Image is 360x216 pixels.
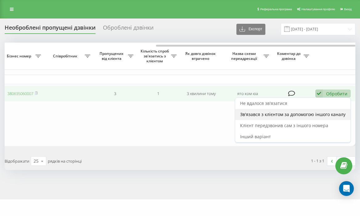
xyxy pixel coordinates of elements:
[96,51,128,61] span: Пропущених від клієнта
[339,181,354,196] div: Open Intercom Messenger
[337,157,346,165] a: 1
[5,158,29,164] span: Відображати
[48,158,82,164] span: рядків на сторінці
[34,158,39,164] div: 25
[240,123,328,128] span: Клієнт передзвонив сам з іншого номера
[93,85,137,102] td: 3
[137,85,180,102] td: 1
[226,51,264,61] span: Назва схеми переадресації
[344,7,352,11] span: Вихід
[185,51,218,61] span: Як довго дзвінок втрачено
[223,85,272,102] td: ято ком юа
[301,7,335,11] span: Налаштування профілю
[240,134,271,139] span: Інший варіант
[7,91,33,96] a: 380635060007
[103,24,153,34] div: Оброблені дзвінки
[240,100,287,106] span: Не вдалося зв'язатися
[4,54,35,59] span: Бізнес номер
[275,51,304,61] span: Коментар до дзвінка
[311,158,324,164] div: 1 - 1 з 1
[236,24,265,35] button: Експорт
[47,54,85,59] span: Співробітник
[180,85,223,102] td: 3 хвилини тому
[260,7,292,11] span: Реферальна програма
[326,91,347,97] div: Обробити
[5,24,96,34] div: Необроблені пропущені дзвінки
[140,49,171,63] span: Кількість спроб зв'язатись з клієнтом
[240,111,346,117] span: Зв'язався з клієнтом за допомогою іншого каналу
